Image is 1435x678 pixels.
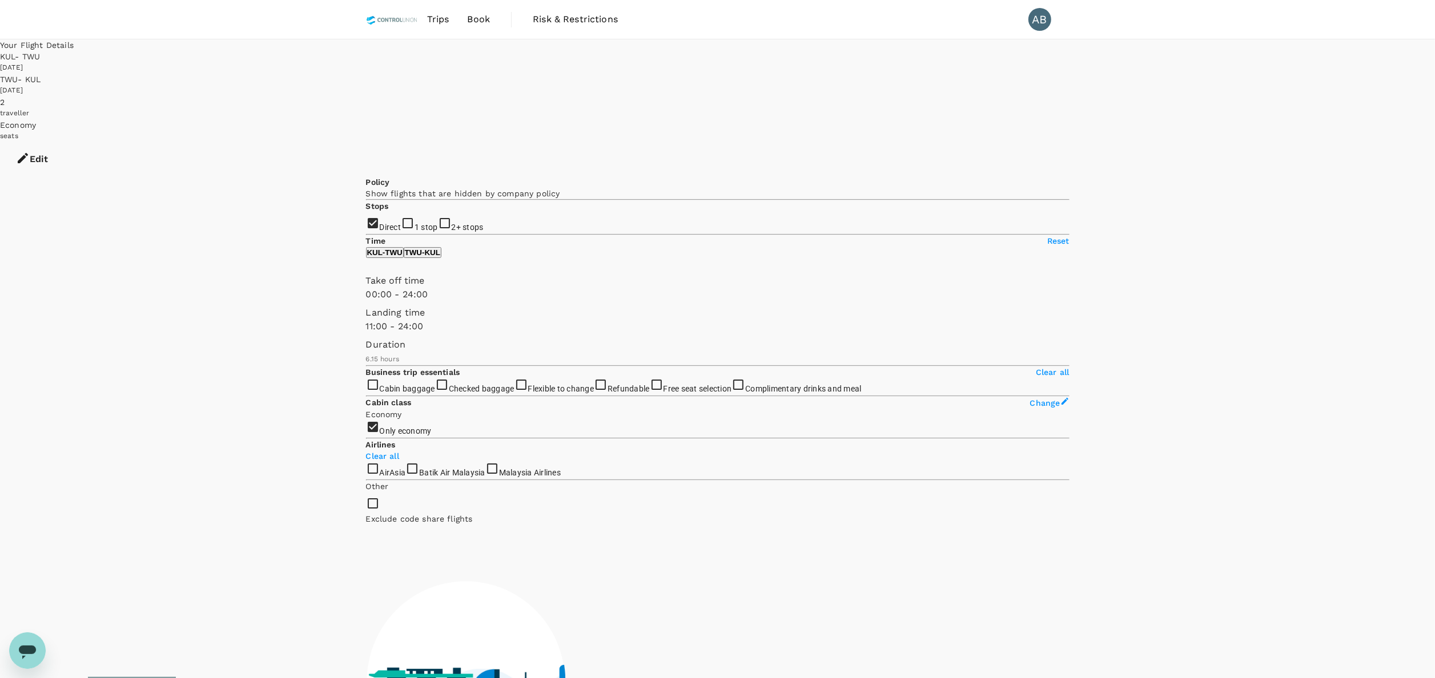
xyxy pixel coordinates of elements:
iframe: Button to launch messaging window [9,632,46,669]
div: AB [1028,8,1051,31]
img: Control Union Malaysia Sdn. Bhd. [366,7,418,32]
span: Risk & Restrictions [533,13,618,26]
span: Book [468,13,491,26]
span: Trips [427,13,449,26]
